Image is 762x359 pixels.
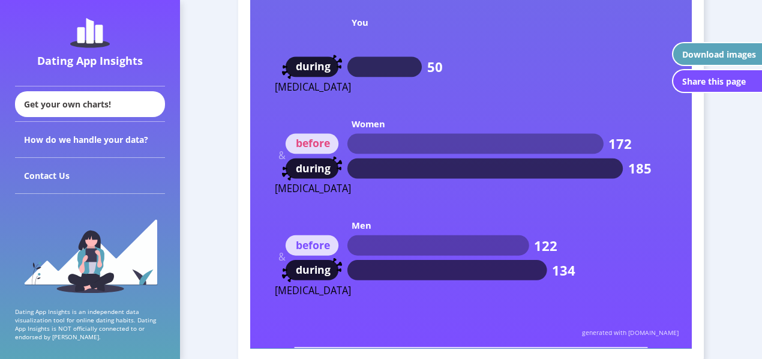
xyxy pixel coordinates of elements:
[534,237,557,255] text: 122
[608,135,632,153] text: 172
[582,328,679,337] text: generated with [DOMAIN_NAME]
[15,122,165,158] div: How do we handle your data?
[18,53,162,68] div: Dating App Insights
[682,76,746,87] div: Share this page
[15,307,165,341] p: Dating App Insights is an independent data visualization tool for online dating habits. Dating Ap...
[15,158,165,194] div: Contact Us
[278,251,286,264] text: &
[275,183,351,196] text: [MEDICAL_DATA]
[296,238,330,252] text: before
[278,149,286,163] text: &
[552,261,575,279] text: 134
[672,42,762,66] button: Download images
[296,59,331,74] text: during
[70,18,110,48] img: dating-app-insights-logo.5abe6921.svg
[15,91,165,117] div: Get your own charts!
[296,136,330,151] text: before
[275,80,351,94] text: [MEDICAL_DATA]
[352,16,368,28] text: You
[672,69,762,93] button: Share this page
[427,58,443,76] text: 50
[296,262,331,277] text: during
[275,284,351,297] text: [MEDICAL_DATA]
[296,161,331,175] text: during
[352,220,371,232] text: Men
[352,118,385,130] text: Women
[682,49,756,60] div: Download images
[23,218,158,293] img: sidebar_girl.91b9467e.svg
[628,160,652,178] text: 185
